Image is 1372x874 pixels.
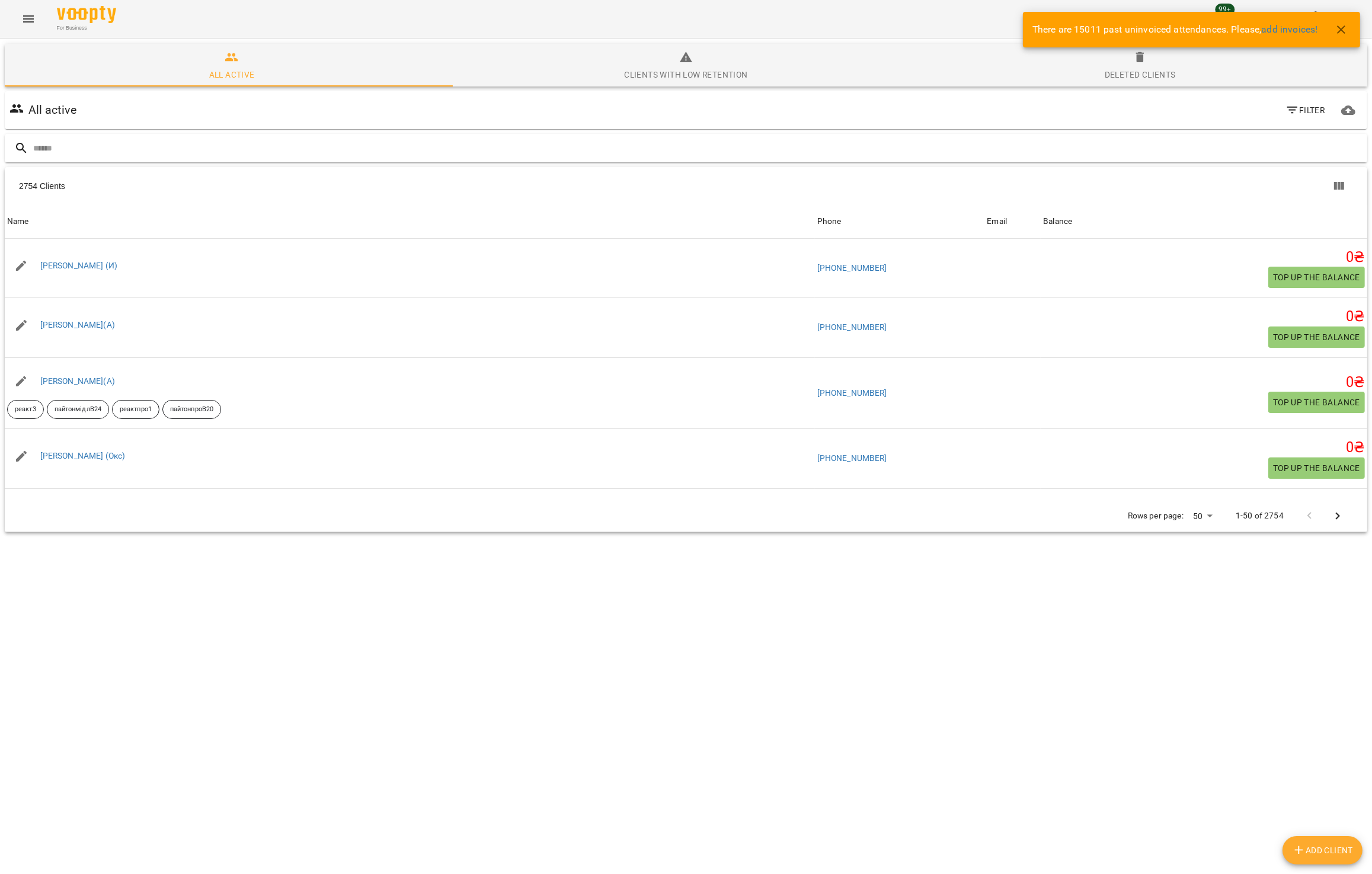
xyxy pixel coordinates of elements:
a: [PERSON_NAME] (Окс) [40,451,126,460]
button: Top up the balance [1268,457,1365,479]
p: пайтонмідлВ24 [55,405,101,415]
p: реакт3 [15,405,36,415]
a: [PERSON_NAME](А) [40,320,115,329]
h5: 0 ₴ [1043,248,1365,267]
button: Columns view [1325,172,1353,200]
div: 50 [1188,508,1217,525]
div: Sort [1043,215,1072,229]
div: Clients with low retention [624,68,747,82]
p: 1-50 of 2754 [1236,510,1284,522]
span: Name [7,215,813,229]
div: реакт3 [7,400,44,419]
div: Sort [987,215,1007,229]
h6: All active [28,101,76,119]
a: [PHONE_NUMBER] [817,388,887,398]
span: Email [987,215,1038,229]
span: Top up the balance [1273,270,1360,284]
span: Phone [817,215,983,229]
div: 2754 Clients [19,180,695,192]
span: 99+ [1216,4,1235,15]
span: Filter [1285,103,1325,117]
a: [PERSON_NAME] (И) [40,261,118,270]
div: Table Toolbar [5,167,1367,205]
div: реактпро1 [112,400,159,419]
p: пайтонпроВ20 [170,405,213,415]
button: Top up the balance [1268,267,1365,288]
a: [PHONE_NUMBER] [817,453,887,463]
div: Sort [817,215,842,229]
div: пайтонмідлВ24 [47,400,109,419]
div: Email [987,215,1007,229]
div: Phone [817,215,842,229]
div: All active [209,68,255,82]
div: Name [7,215,29,229]
h5: 0 ₴ [1043,373,1365,392]
button: Top up the balance [1268,392,1365,413]
div: пайтонпроВ20 [162,400,221,419]
p: реактпро1 [120,405,152,415]
a: [PERSON_NAME](А) [40,376,115,386]
a: [PHONE_NUMBER] [817,322,887,332]
h5: 0 ₴ [1043,438,1365,457]
span: Top up the balance [1273,461,1360,475]
div: Sort [7,215,29,229]
a: add invoices! [1262,24,1318,35]
button: Menu [14,5,43,33]
h5: 0 ₴ [1043,308,1365,326]
p: Rows per page: [1128,510,1184,522]
img: Voopty Logo [57,6,116,23]
span: For Business [57,24,116,32]
button: Top up the balance [1268,326,1365,348]
p: There are 15011 past uninvoiced attendances. Please, [1032,23,1318,37]
span: Top up the balance [1273,330,1360,344]
span: Top up the balance [1273,395,1360,409]
div: Balance [1043,215,1072,229]
span: Balance [1043,215,1365,229]
div: Deleted clients [1105,68,1176,82]
a: [PHONE_NUMBER] [817,263,887,273]
button: Filter [1281,100,1330,121]
button: Next Page [1323,502,1352,530]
